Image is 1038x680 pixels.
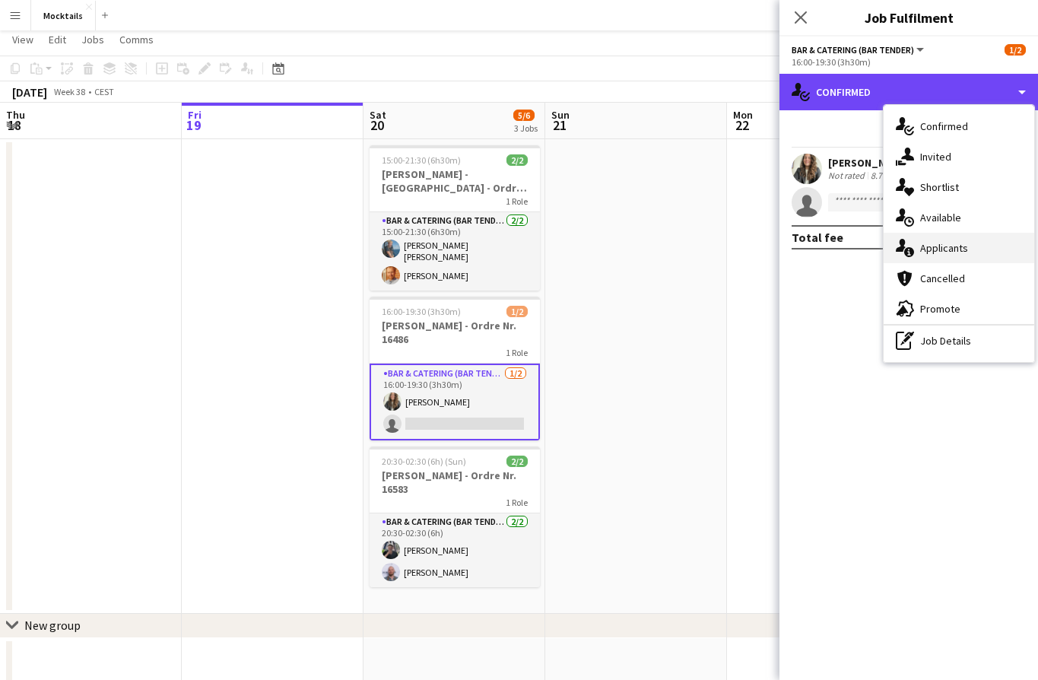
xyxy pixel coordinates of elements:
[31,1,96,30] button: Mocktails
[920,241,968,255] span: Applicants
[370,212,540,291] app-card-role: Bar & Catering (Bar Tender)2/215:00-21:30 (6h30m)[PERSON_NAME] [PERSON_NAME][PERSON_NAME]
[514,122,538,134] div: 3 Jobs
[868,170,897,182] div: 8.7km
[551,108,570,122] span: Sun
[506,306,528,317] span: 1/2
[792,44,926,56] button: Bar & Catering (Bar Tender)
[24,618,81,633] div: New group
[370,446,540,587] app-job-card: 20:30-02:30 (6h) (Sun)2/2[PERSON_NAME] - Ordre Nr. 165831 RoleBar & Catering (Bar Tender)2/220:30...
[370,108,386,122] span: Sat
[382,154,461,166] span: 15:00-21:30 (6h30m)
[549,116,570,134] span: 21
[920,211,961,224] span: Available
[506,154,528,166] span: 2/2
[370,319,540,346] h3: [PERSON_NAME] - Ordre Nr. 16486
[506,456,528,467] span: 2/2
[779,8,1038,27] h3: Job Fulfilment
[920,302,960,316] span: Promote
[382,306,461,317] span: 16:00-19:30 (3h30m)
[733,108,753,122] span: Mon
[81,33,104,46] span: Jobs
[43,30,72,49] a: Edit
[370,469,540,496] h3: [PERSON_NAME] - Ordre Nr. 16583
[49,33,66,46] span: Edit
[382,456,466,467] span: 20:30-02:30 (6h) (Sun)
[731,116,753,134] span: 22
[6,108,25,122] span: Thu
[186,116,202,134] span: 19
[779,74,1038,110] div: Confirmed
[506,195,528,207] span: 1 Role
[75,30,110,49] a: Jobs
[506,497,528,508] span: 1 Role
[920,272,965,285] span: Cancelled
[828,170,868,182] div: Not rated
[370,297,540,440] app-job-card: 16:00-19:30 (3h30m)1/2[PERSON_NAME] - Ordre Nr. 164861 RoleBar & Catering (Bar Tender)1/216:00-19...
[884,326,1034,356] div: Job Details
[1005,44,1026,56] span: 1/2
[50,86,88,97] span: Week 38
[792,230,843,245] div: Total fee
[920,180,959,194] span: Shortlist
[792,44,914,56] span: Bar & Catering (Bar Tender)
[188,108,202,122] span: Fri
[367,116,386,134] span: 20
[12,33,33,46] span: View
[94,86,114,97] div: CEST
[370,513,540,587] app-card-role: Bar & Catering (Bar Tender)2/220:30-02:30 (6h)[PERSON_NAME][PERSON_NAME]
[370,145,540,291] app-job-card: 15:00-21:30 (6h30m)2/2[PERSON_NAME] - [GEOGRAPHIC_DATA] - Ordre Nr. 161911 RoleBar & Catering (Ba...
[792,56,1026,68] div: 16:00-19:30 (3h30m)
[12,84,47,100] div: [DATE]
[6,30,40,49] a: View
[4,116,25,134] span: 18
[506,347,528,358] span: 1 Role
[370,167,540,195] h3: [PERSON_NAME] - [GEOGRAPHIC_DATA] - Ordre Nr. 16191
[119,33,154,46] span: Comms
[828,156,923,170] div: [PERSON_NAME]
[920,150,951,164] span: Invited
[370,364,540,440] app-card-role: Bar & Catering (Bar Tender)1/216:00-19:30 (3h30m)[PERSON_NAME]
[513,110,535,121] span: 5/6
[113,30,160,49] a: Comms
[920,119,968,133] span: Confirmed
